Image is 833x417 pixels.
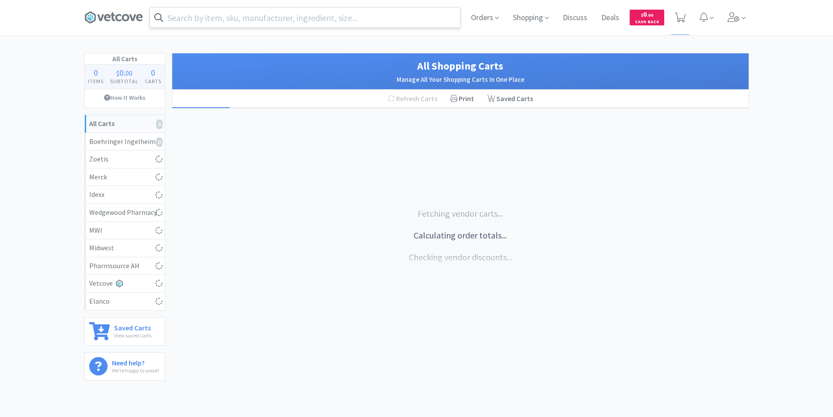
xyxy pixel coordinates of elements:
[119,67,124,78] span: 0
[89,154,160,165] div: Zoetis
[89,119,115,128] strong: All Carts
[647,12,653,18] span: . 00
[107,68,142,77] div: .
[89,189,160,200] div: Idexx
[89,225,160,236] div: MWI
[85,151,165,168] a: Zoetis
[116,69,119,77] span: $
[85,133,165,151] a: Boehringer Ingelheim0
[89,278,160,289] div: Vetcove
[85,89,165,106] a: How It Works
[85,257,165,275] a: Pharmsource AH
[630,6,664,29] a: $0.00Cash Back
[559,14,591,22] a: Discuss
[481,90,540,108] a: Saved Carts
[125,69,132,77] span: 00
[114,322,151,331] h6: Saved Carts
[85,293,165,310] a: Elanco
[89,242,160,254] div: Midwest
[84,317,165,346] a: Saved CartsView saved carts
[85,115,165,133] a: All Carts0
[89,296,160,307] div: Elanco
[112,366,159,375] p: We're happy to assist!
[85,186,165,204] a: Idexx
[85,204,165,222] a: Wedgewood Pharmacy
[598,14,623,22] a: Deals
[444,90,481,108] div: Print
[85,168,165,186] a: Merck
[85,239,165,257] a: Midwest
[89,136,160,147] div: Boehringer Ingelheim
[85,222,165,240] a: MWI
[151,67,155,78] span: 0
[181,58,740,74] h1: All Shopping Carts
[94,67,98,78] span: 0
[641,10,653,18] span: 0
[156,137,163,147] i: 0
[85,77,107,85] h4: Items
[112,357,159,366] h6: Need help?
[85,53,165,65] h1: All Carts
[89,172,160,183] div: Merck
[181,74,740,85] h2: Manage All Your Shopping Carts In One Place
[85,275,165,293] a: Vetcove
[150,7,460,28] input: Search by item, sku, manufacturer, ingredient, size...
[142,77,165,85] h4: Carts
[89,207,160,218] div: Wedgewood Pharmacy
[156,119,163,129] i: 0
[107,77,142,85] h4: Subtotal
[381,90,444,108] div: Refresh Carts
[114,331,151,340] p: View saved carts
[89,260,160,272] div: Pharmsource AH
[635,20,659,25] span: Cash Back
[641,12,643,18] span: $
